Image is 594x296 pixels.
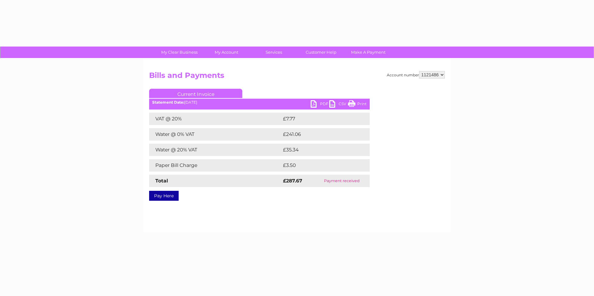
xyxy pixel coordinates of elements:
[155,178,168,184] strong: Total
[314,175,370,187] td: Payment received
[295,47,347,58] a: Customer Help
[283,178,302,184] strong: £287.67
[149,100,370,105] div: [DATE]
[248,47,299,58] a: Services
[201,47,252,58] a: My Account
[348,100,367,109] a: Print
[149,89,242,98] a: Current Invoice
[281,159,355,172] td: £3.50
[149,191,179,201] a: Pay Here
[343,47,394,58] a: Make A Payment
[311,100,329,109] a: PDF
[149,128,281,141] td: Water @ 0% VAT
[149,71,445,83] h2: Bills and Payments
[154,47,205,58] a: My Clear Business
[329,100,348,109] a: CSV
[149,159,281,172] td: Paper Bill Charge
[149,113,281,125] td: VAT @ 20%
[152,100,184,105] b: Statement Date:
[281,128,359,141] td: £241.06
[149,144,281,156] td: Water @ 20% VAT
[387,71,445,78] div: Account number
[281,144,357,156] td: £35.34
[281,113,355,125] td: £7.77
